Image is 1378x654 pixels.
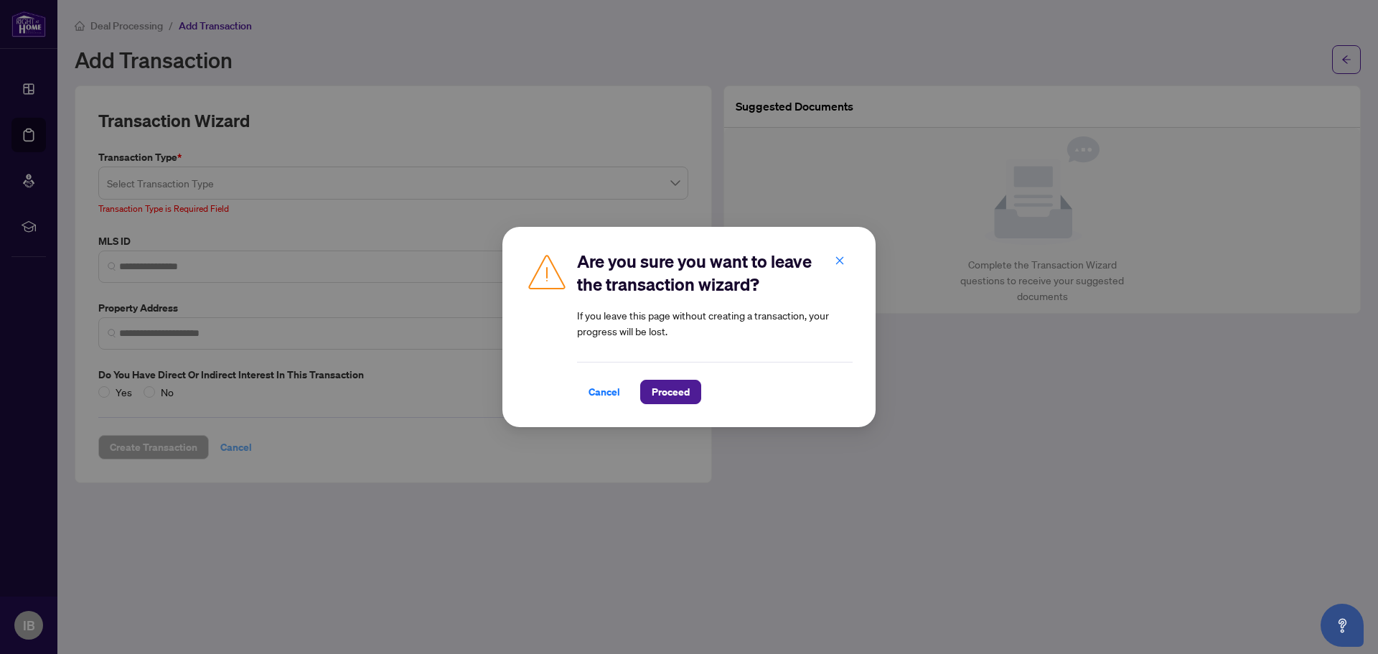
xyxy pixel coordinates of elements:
[577,250,853,296] h2: Are you sure you want to leave the transaction wizard?
[1321,604,1364,647] button: Open asap
[640,380,701,404] button: Proceed
[577,380,632,404] button: Cancel
[652,380,690,403] span: Proceed
[577,307,853,339] article: If you leave this page without creating a transaction, your progress will be lost.
[589,380,620,403] span: Cancel
[835,256,845,266] span: close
